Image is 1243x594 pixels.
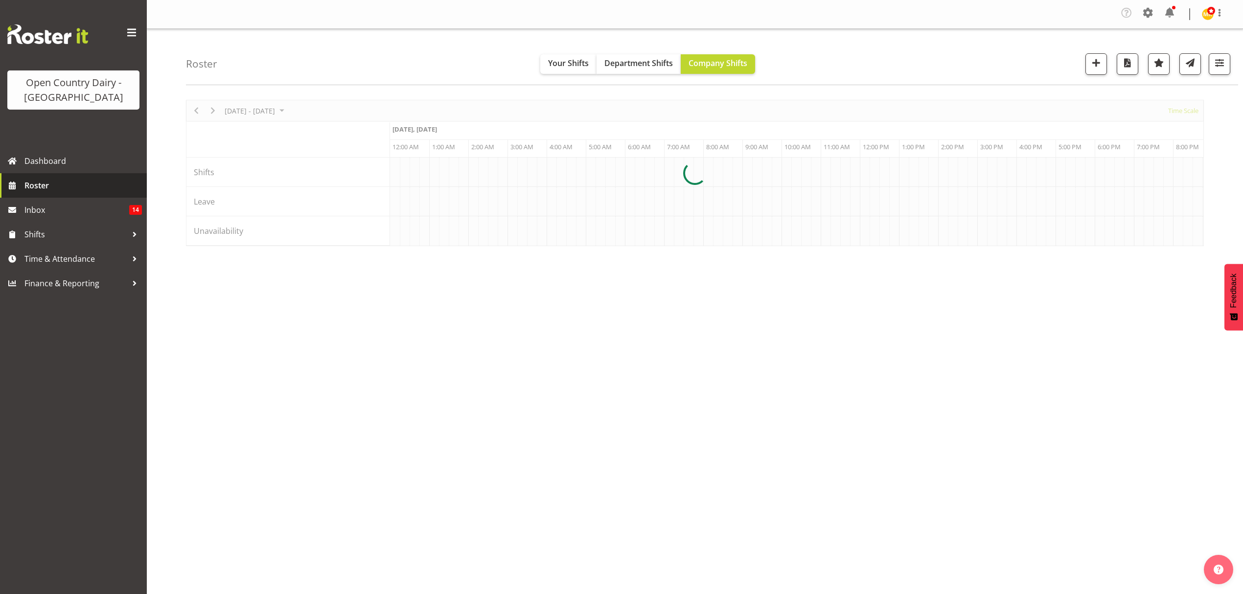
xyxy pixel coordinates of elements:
[548,58,589,69] span: Your Shifts
[24,178,142,193] span: Roster
[1179,53,1201,75] button: Send a list of all shifts for the selected filtered period to all rostered employees.
[24,227,127,242] span: Shifts
[1209,53,1230,75] button: Filter Shifts
[24,251,127,266] span: Time & Attendance
[689,58,747,69] span: Company Shifts
[1214,565,1223,574] img: help-xxl-2.png
[186,58,217,69] h4: Roster
[129,205,142,215] span: 14
[17,75,130,105] div: Open Country Dairy - [GEOGRAPHIC_DATA]
[1202,8,1214,20] img: milk-reception-awarua7542.jpg
[24,276,127,291] span: Finance & Reporting
[1229,274,1238,308] span: Feedback
[1117,53,1138,75] button: Download a PDF of the roster according to the set date range.
[1148,53,1170,75] button: Highlight an important date within the roster.
[597,54,681,74] button: Department Shifts
[1085,53,1107,75] button: Add a new shift
[681,54,755,74] button: Company Shifts
[540,54,597,74] button: Your Shifts
[604,58,673,69] span: Department Shifts
[1224,264,1243,330] button: Feedback - Show survey
[24,203,129,217] span: Inbox
[24,154,142,168] span: Dashboard
[7,24,88,44] img: Rosterit website logo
